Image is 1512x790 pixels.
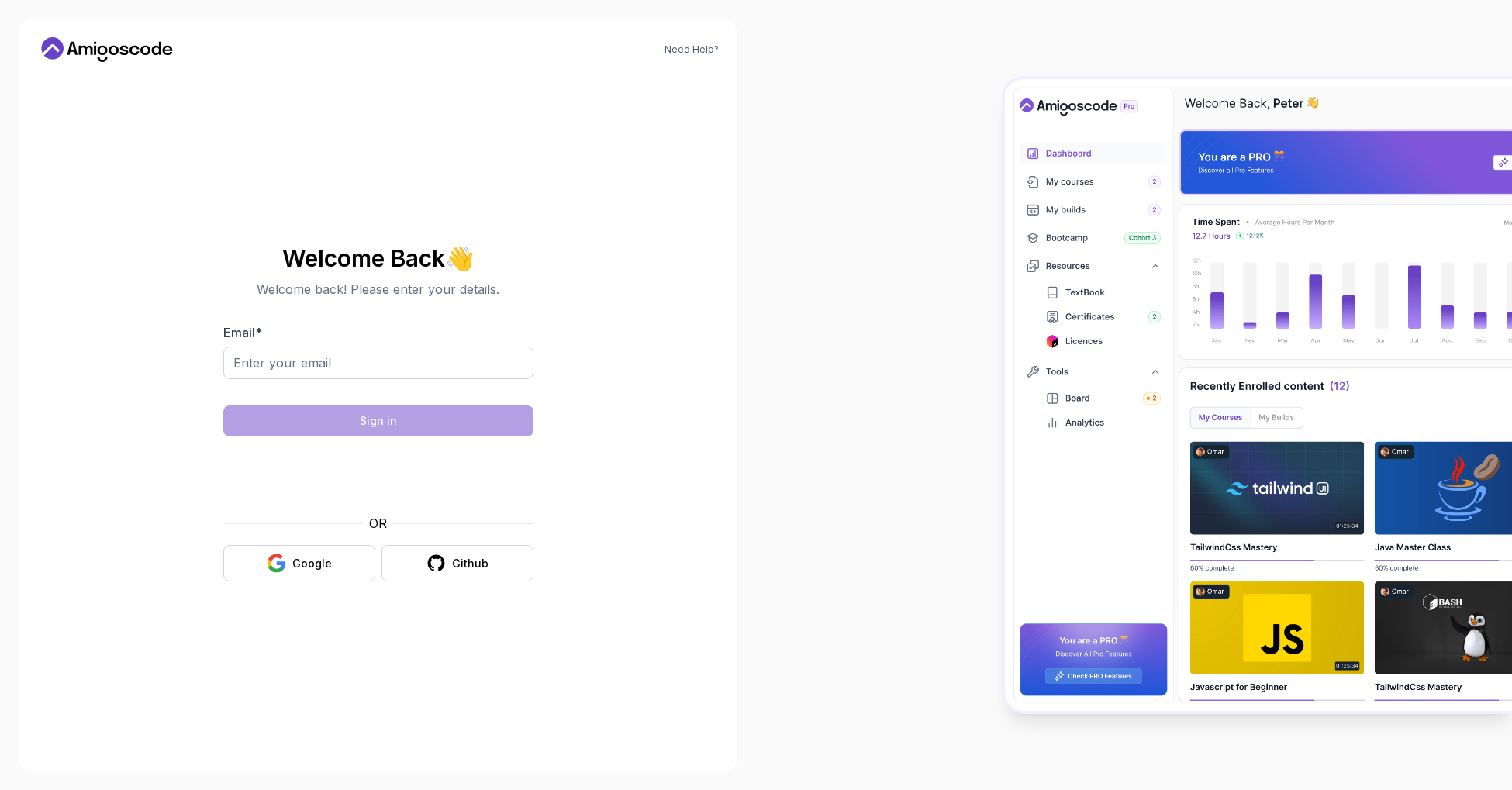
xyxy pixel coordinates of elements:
[37,37,177,62] a: Home link
[369,514,387,533] p: OR
[1005,79,1512,711] img: Amigoscode Dashboard
[223,405,533,436] button: Sign in
[360,413,397,429] div: Sign in
[381,545,533,581] button: Github
[261,446,495,505] iframe: Widget containing checkbox for hCaptcha security challenge
[223,545,375,581] button: Google
[665,43,719,56] a: Need Help?
[445,245,475,271] span: 👋
[223,246,533,271] h2: Welcome Back
[1416,693,1512,767] iframe: chat widget
[292,556,332,571] div: Google
[223,347,533,379] input: Enter your email
[223,325,262,340] label: Email *
[452,556,488,571] div: Github
[223,280,533,298] p: Welcome back! Please enter your details.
